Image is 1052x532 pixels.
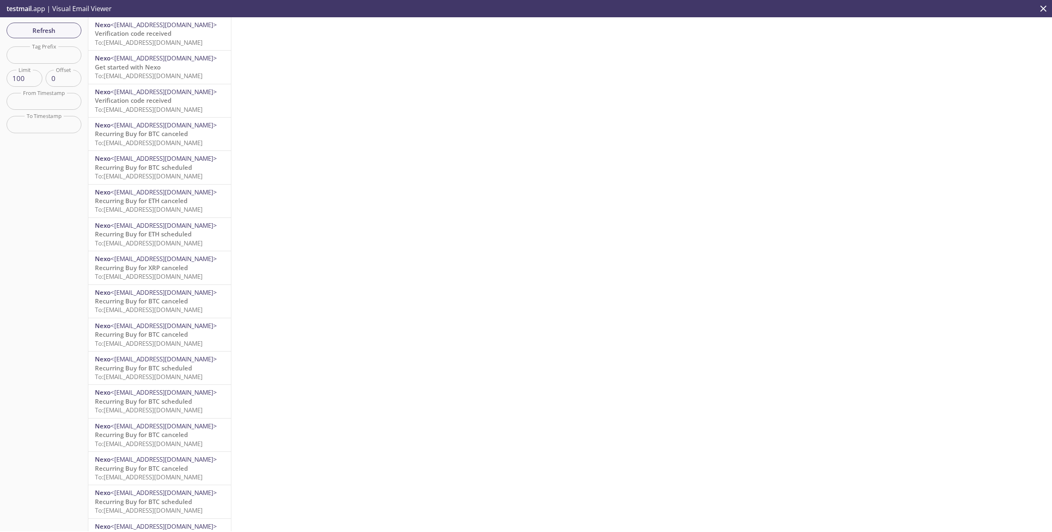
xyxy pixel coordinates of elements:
[95,397,192,405] span: Recurring Buy for BTC scheduled
[95,139,203,147] span: To: [EMAIL_ADDRESS][DOMAIN_NAME]
[88,285,231,318] div: Nexo<[EMAIL_ADDRESS][DOMAIN_NAME]>Recurring Buy for BTC canceledTo:[EMAIL_ADDRESS][DOMAIN_NAME]
[95,364,192,372] span: Recurring Buy for BTC scheduled
[88,318,231,351] div: Nexo<[EMAIL_ADDRESS][DOMAIN_NAME]>Recurring Buy for BTC canceledTo:[EMAIL_ADDRESS][DOMAIN_NAME]
[95,305,203,314] span: To: [EMAIL_ADDRESS][DOMAIN_NAME]
[95,221,111,229] span: Nexo
[111,522,217,530] span: <[EMAIL_ADDRESS][DOMAIN_NAME]>
[95,105,203,113] span: To: [EMAIL_ADDRESS][DOMAIN_NAME]
[95,506,203,514] span: To: [EMAIL_ADDRESS][DOMAIN_NAME]
[88,51,231,83] div: Nexo<[EMAIL_ADDRESS][DOMAIN_NAME]>Get started with NexoTo:[EMAIL_ADDRESS][DOMAIN_NAME]
[95,430,188,439] span: Recurring Buy for BTC canceled
[95,330,188,338] span: Recurring Buy for BTC canceled
[95,96,171,104] span: Verification code received
[95,163,192,171] span: Recurring Buy for BTC scheduled
[88,385,231,418] div: Nexo<[EMAIL_ADDRESS][DOMAIN_NAME]>Recurring Buy for BTC scheduledTo:[EMAIL_ADDRESS][DOMAIN_NAME]
[88,17,231,50] div: Nexo<[EMAIL_ADDRESS][DOMAIN_NAME]>Verification code receivedTo:[EMAIL_ADDRESS][DOMAIN_NAME]
[95,72,203,80] span: To: [EMAIL_ADDRESS][DOMAIN_NAME]
[111,221,217,229] span: <[EMAIL_ADDRESS][DOMAIN_NAME]>
[88,419,231,451] div: Nexo<[EMAIL_ADDRESS][DOMAIN_NAME]>Recurring Buy for BTC canceledTo:[EMAIL_ADDRESS][DOMAIN_NAME]
[95,406,203,414] span: To: [EMAIL_ADDRESS][DOMAIN_NAME]
[95,339,203,347] span: To: [EMAIL_ADDRESS][DOMAIN_NAME]
[111,188,217,196] span: <[EMAIL_ADDRESS][DOMAIN_NAME]>
[95,288,111,296] span: Nexo
[88,185,231,217] div: Nexo<[EMAIL_ADDRESS][DOMAIN_NAME]>Recurring Buy for ETH canceledTo:[EMAIL_ADDRESS][DOMAIN_NAME]
[88,118,231,150] div: Nexo<[EMAIL_ADDRESS][DOMAIN_NAME]>Recurring Buy for BTC canceledTo:[EMAIL_ADDRESS][DOMAIN_NAME]
[111,254,217,263] span: <[EMAIL_ADDRESS][DOMAIN_NAME]>
[111,154,217,162] span: <[EMAIL_ADDRESS][DOMAIN_NAME]>
[88,218,231,251] div: Nexo<[EMAIL_ADDRESS][DOMAIN_NAME]>Recurring Buy for ETH scheduledTo:[EMAIL_ADDRESS][DOMAIN_NAME]
[111,288,217,296] span: <[EMAIL_ADDRESS][DOMAIN_NAME]>
[95,54,111,62] span: Nexo
[95,239,203,247] span: To: [EMAIL_ADDRESS][DOMAIN_NAME]
[95,488,111,497] span: Nexo
[95,63,161,71] span: Get started with Nexo
[95,264,188,272] span: Recurring Buy for XRP canceled
[95,372,203,381] span: To: [EMAIL_ADDRESS][DOMAIN_NAME]
[95,254,111,263] span: Nexo
[88,452,231,485] div: Nexo<[EMAIL_ADDRESS][DOMAIN_NAME]>Recurring Buy for BTC canceledTo:[EMAIL_ADDRESS][DOMAIN_NAME]
[111,488,217,497] span: <[EMAIL_ADDRESS][DOMAIN_NAME]>
[95,21,111,29] span: Nexo
[111,88,217,96] span: <[EMAIL_ADDRESS][DOMAIN_NAME]>
[95,121,111,129] span: Nexo
[111,388,217,396] span: <[EMAIL_ADDRESS][DOMAIN_NAME]>
[111,455,217,463] span: <[EMAIL_ADDRESS][DOMAIN_NAME]>
[111,121,217,129] span: <[EMAIL_ADDRESS][DOMAIN_NAME]>
[95,88,111,96] span: Nexo
[95,172,203,180] span: To: [EMAIL_ADDRESS][DOMAIN_NAME]
[95,230,191,238] span: Recurring Buy for ETH scheduled
[95,29,171,37] span: Verification code received
[95,497,192,506] span: Recurring Buy for BTC scheduled
[88,485,231,518] div: Nexo<[EMAIL_ADDRESS][DOMAIN_NAME]>Recurring Buy for BTC scheduledTo:[EMAIL_ADDRESS][DOMAIN_NAME]
[13,25,75,36] span: Refresh
[95,130,188,138] span: Recurring Buy for BTC canceled
[7,23,81,38] button: Refresh
[111,322,217,330] span: <[EMAIL_ADDRESS][DOMAIN_NAME]>
[95,188,111,196] span: Nexo
[95,197,187,205] span: Recurring Buy for ETH canceled
[111,355,217,363] span: <[EMAIL_ADDRESS][DOMAIN_NAME]>
[95,322,111,330] span: Nexo
[95,388,111,396] span: Nexo
[95,297,188,305] span: Recurring Buy for BTC canceled
[88,151,231,184] div: Nexo<[EMAIL_ADDRESS][DOMAIN_NAME]>Recurring Buy for BTC scheduledTo:[EMAIL_ADDRESS][DOMAIN_NAME]
[95,38,203,46] span: To: [EMAIL_ADDRESS][DOMAIN_NAME]
[95,439,203,448] span: To: [EMAIL_ADDRESS][DOMAIN_NAME]
[111,422,217,430] span: <[EMAIL_ADDRESS][DOMAIN_NAME]>
[95,355,111,363] span: Nexo
[95,272,203,280] span: To: [EMAIL_ADDRESS][DOMAIN_NAME]
[111,54,217,62] span: <[EMAIL_ADDRESS][DOMAIN_NAME]>
[95,422,111,430] span: Nexo
[95,464,188,472] span: Recurring Buy for BTC canceled
[88,251,231,284] div: Nexo<[EMAIL_ADDRESS][DOMAIN_NAME]>Recurring Buy for XRP canceledTo:[EMAIL_ADDRESS][DOMAIN_NAME]
[95,154,111,162] span: Nexo
[95,522,111,530] span: Nexo
[95,455,111,463] span: Nexo
[88,352,231,384] div: Nexo<[EMAIL_ADDRESS][DOMAIN_NAME]>Recurring Buy for BTC scheduledTo:[EMAIL_ADDRESS][DOMAIN_NAME]
[111,21,217,29] span: <[EMAIL_ADDRESS][DOMAIN_NAME]>
[95,473,203,481] span: To: [EMAIL_ADDRESS][DOMAIN_NAME]
[7,4,32,13] span: testmail
[95,205,203,213] span: To: [EMAIL_ADDRESS][DOMAIN_NAME]
[88,84,231,117] div: Nexo<[EMAIL_ADDRESS][DOMAIN_NAME]>Verification code receivedTo:[EMAIL_ADDRESS][DOMAIN_NAME]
